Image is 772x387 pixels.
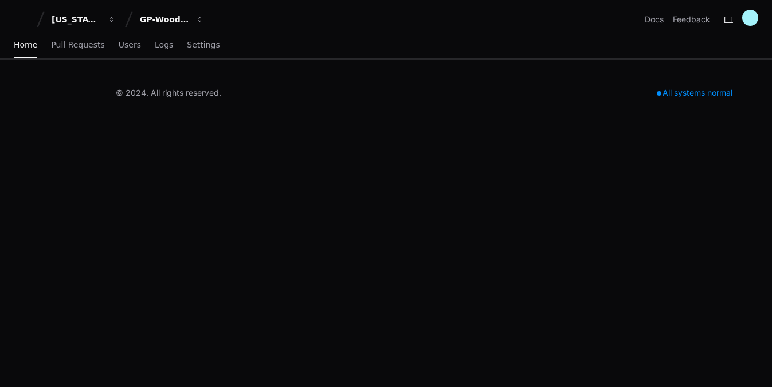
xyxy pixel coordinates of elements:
span: Logs [155,41,173,48]
span: Pull Requests [51,41,104,48]
button: GP-WoodDuck 2.0 [135,9,209,30]
a: Settings [187,32,220,58]
a: Users [119,32,141,58]
a: Pull Requests [51,32,104,58]
button: [US_STATE] Pacific [47,9,120,30]
span: Settings [187,41,220,48]
div: [US_STATE] Pacific [52,14,101,25]
button: Feedback [673,14,710,25]
a: Logs [155,32,173,58]
span: Users [119,41,141,48]
div: GP-WoodDuck 2.0 [140,14,189,25]
a: Home [14,32,37,58]
span: Home [14,41,37,48]
a: Docs [645,14,664,25]
div: © 2024. All rights reserved. [116,87,221,99]
div: All systems normal [650,85,739,101]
